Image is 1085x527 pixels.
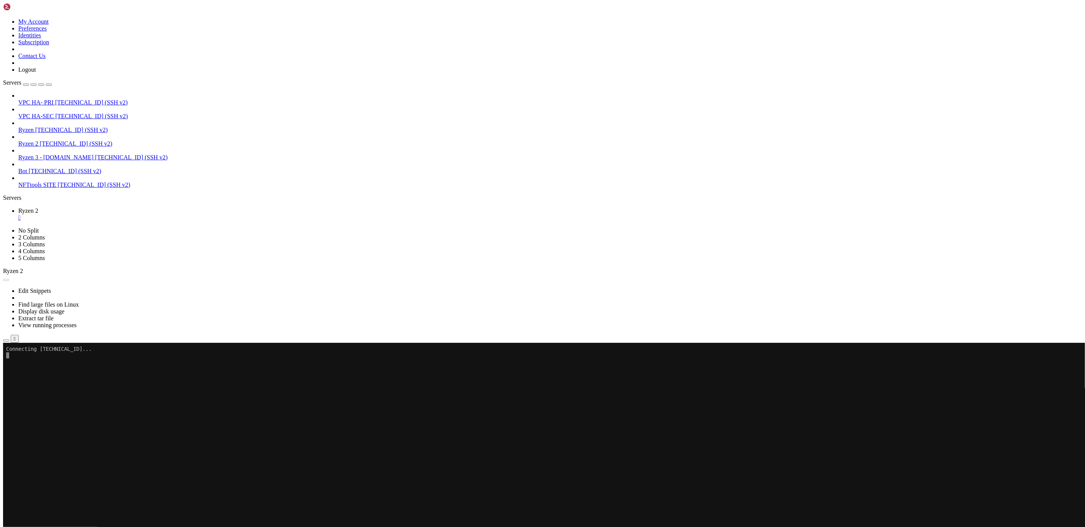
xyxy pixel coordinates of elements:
[18,127,1082,133] a: Ryzen [TECHNICAL_ID] (SSH v2)
[58,182,130,188] span: [TECHNICAL_ID] (SSH v2)
[3,3,47,11] img: Shellngn
[18,255,45,261] a: 5 Columns
[55,99,127,106] span: [TECHNICAL_ID] (SSH v2)
[18,53,46,59] a: Contact Us
[18,66,36,73] a: Logout
[18,18,49,25] a: My Account
[18,207,38,214] span: Ryzen 2
[18,301,79,308] a: Find large files on Linux
[3,10,6,16] div: (0, 1)
[18,113,54,119] span: VPC HA-SEC
[3,79,52,86] a: Servers
[3,79,21,86] span: Servers
[18,288,51,294] a: Edit Snippets
[18,161,1082,175] li: Bot [TECHNICAL_ID] (SSH v2)
[18,248,45,254] a: 4 Columns
[3,194,1082,201] div: Servers
[14,336,16,342] div: 
[18,92,1082,106] li: VPC HA- PRI [TECHNICAL_ID] (SSH v2)
[40,140,112,147] span: [TECHNICAL_ID] (SSH v2)
[18,308,64,315] a: Display disk usage
[18,168,27,174] span: Bot
[18,182,1082,188] a: NFTtools SITE [TECHNICAL_ID] (SSH v2)
[18,168,1082,175] a: Bot [TECHNICAL_ID] (SSH v2)
[18,234,45,241] a: 2 Columns
[18,175,1082,188] li: NFTtools SITE [TECHNICAL_ID] (SSH v2)
[18,322,77,328] a: View running processes
[18,120,1082,133] li: Ryzen [TECHNICAL_ID] (SSH v2)
[18,140,38,147] span: Ryzen 2
[55,113,128,119] span: [TECHNICAL_ID] (SSH v2)
[95,154,167,161] span: [TECHNICAL_ID] (SSH v2)
[18,154,1082,161] a: Ryzen 3 - [DOMAIN_NAME] [TECHNICAL_ID] (SSH v2)
[18,99,1082,106] a: VPC HA- PRI [TECHNICAL_ID] (SSH v2)
[18,39,49,45] a: Subscription
[18,32,41,39] a: Identities
[18,133,1082,147] li: Ryzen 2 [TECHNICAL_ID] (SSH v2)
[18,113,1082,120] a: VPC HA-SEC [TECHNICAL_ID] (SSH v2)
[18,315,53,321] a: Extract tar file
[18,147,1082,161] li: Ryzen 3 - [DOMAIN_NAME] [TECHNICAL_ID] (SSH v2)
[11,335,19,343] button: 
[18,214,1082,221] a: 
[18,227,39,234] a: No Split
[18,25,47,32] a: Preferences
[18,182,56,188] span: NFTtools SITE
[18,106,1082,120] li: VPC HA-SEC [TECHNICAL_ID] (SSH v2)
[35,127,108,133] span: [TECHNICAL_ID] (SSH v2)
[18,140,1082,147] a: Ryzen 2 [TECHNICAL_ID] (SSH v2)
[18,154,93,161] span: Ryzen 3 - [DOMAIN_NAME]
[3,268,23,274] span: Ryzen 2
[18,99,53,106] span: VPC HA- PRI
[18,241,45,247] a: 3 Columns
[18,127,34,133] span: Ryzen
[18,207,1082,221] a: Ryzen 2
[29,168,101,174] span: [TECHNICAL_ID] (SSH v2)
[3,3,985,10] x-row: Connecting [TECHNICAL_ID]...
